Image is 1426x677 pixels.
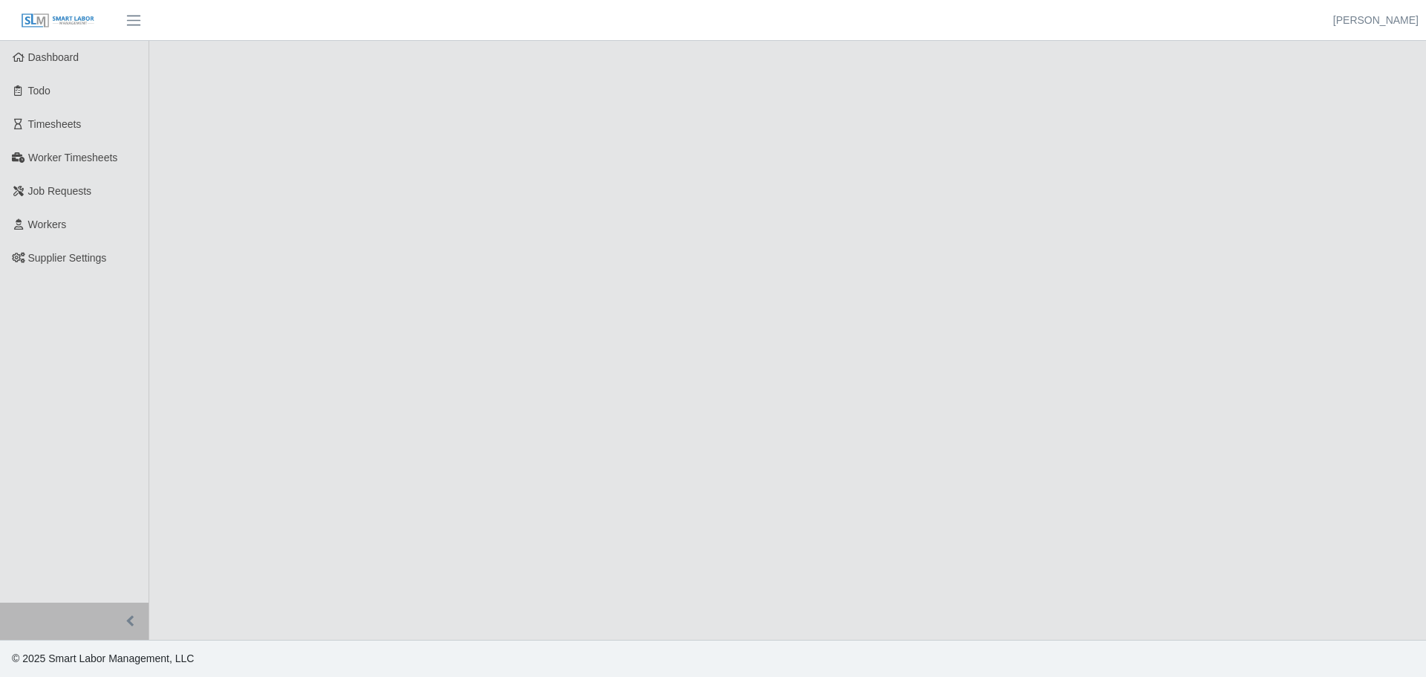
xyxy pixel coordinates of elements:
[28,118,82,130] span: Timesheets
[1333,13,1419,28] a: [PERSON_NAME]
[21,13,95,29] img: SLM Logo
[28,51,79,63] span: Dashboard
[28,85,51,97] span: Todo
[28,252,107,264] span: Supplier Settings
[28,218,67,230] span: Workers
[12,652,194,664] span: © 2025 Smart Labor Management, LLC
[28,152,117,163] span: Worker Timesheets
[28,185,92,197] span: Job Requests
